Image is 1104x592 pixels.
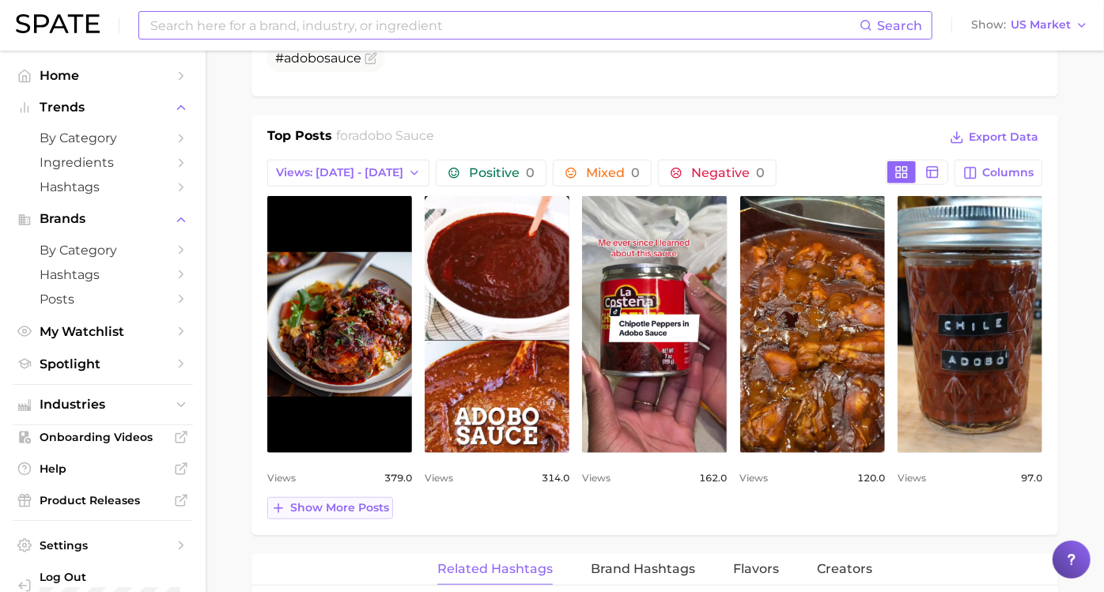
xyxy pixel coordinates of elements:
[582,469,611,488] span: Views
[365,52,377,65] button: Flag as miscategorized or irrelevant
[857,469,885,488] span: 120.0
[40,493,166,507] span: Product Releases
[877,18,922,33] span: Search
[13,488,193,512] a: Product Releases
[967,15,1092,36] button: ShowUS Market
[13,457,193,481] a: Help
[13,150,193,175] a: Ingredients
[40,243,166,258] span: by Category
[756,165,765,180] span: 0
[898,469,926,488] span: Views
[40,324,166,339] span: My Watchlist
[13,238,193,262] a: by Category
[1011,21,1071,29] span: US Market
[353,128,435,143] span: adobo sauce
[40,100,166,115] span: Trends
[631,165,640,180] span: 0
[267,469,296,488] span: Views
[13,352,193,376] a: Spotlight
[969,130,1038,144] span: Export Data
[982,166,1034,179] span: Columns
[40,292,166,307] span: Posts
[40,570,189,584] span: Log Out
[425,469,453,488] span: Views
[542,469,569,488] span: 314.0
[437,562,553,576] span: Related Hashtags
[40,179,166,194] span: Hashtags
[13,96,193,119] button: Trends
[149,12,860,39] input: Search here for a brand, industry, or ingredient
[40,356,166,371] span: Spotlight
[1021,469,1042,488] span: 97.0
[817,562,872,576] span: Creators
[13,63,193,88] a: Home
[13,393,193,417] button: Industries
[591,562,695,576] span: Brand Hashtags
[691,167,765,179] span: Negative
[469,167,535,179] span: Positive
[526,165,535,180] span: 0
[284,51,324,66] span: adobo
[955,160,1042,187] button: Columns
[13,534,193,557] a: Settings
[16,14,100,33] img: SPATE
[337,126,435,150] h2: for
[384,469,412,488] span: 379.0
[13,319,193,344] a: My Watchlist
[13,425,193,449] a: Onboarding Videos
[267,126,332,150] h1: Top Posts
[13,126,193,150] a: by Category
[13,175,193,199] a: Hashtags
[700,469,728,488] span: 162.0
[267,160,429,187] button: Views: [DATE] - [DATE]
[40,398,166,412] span: Industries
[733,562,779,576] span: Flavors
[740,469,769,488] span: Views
[971,21,1006,29] span: Show
[40,462,166,476] span: Help
[276,166,403,179] span: Views: [DATE] - [DATE]
[586,167,640,179] span: Mixed
[290,501,389,515] span: Show more posts
[324,51,361,66] span: sauce
[946,126,1042,149] button: Export Data
[267,497,393,519] button: Show more posts
[13,287,193,311] a: Posts
[13,262,193,287] a: Hashtags
[40,212,166,226] span: Brands
[40,155,166,170] span: Ingredients
[275,51,361,66] span: #
[40,430,166,444] span: Onboarding Videos
[40,68,166,83] span: Home
[40,130,166,145] span: by Category
[13,207,193,231] button: Brands
[40,538,166,552] span: Settings
[40,267,166,282] span: Hashtags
